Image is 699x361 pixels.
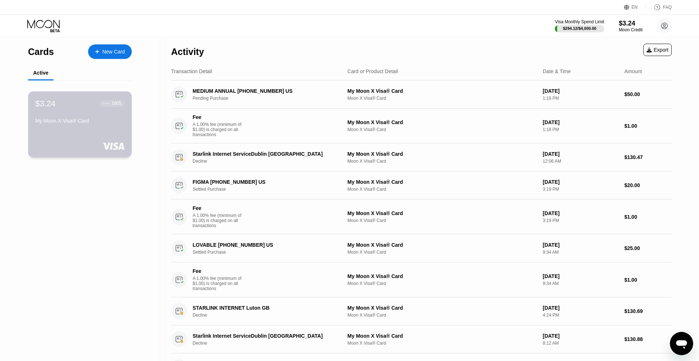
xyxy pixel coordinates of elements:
[543,305,619,311] div: [DATE]
[193,268,244,274] div: Fee
[193,114,244,120] div: Fee
[35,99,56,108] div: $3.24
[347,273,537,279] div: My Moon X Visa® Card
[347,159,537,164] div: Moon X Visa® Card
[193,276,247,291] div: A 1.00% fee (minimum of $1.00) is charged on all transactions
[543,127,619,132] div: 1:18 PM
[171,234,672,262] div: LOVABLE [PHONE_NUMBER] USSettled PurchaseMy Moon X Visa® CardMoon X Visa® Card[DATE]9:34 AM$25.00
[543,159,619,164] div: 12:06 AM
[543,96,619,101] div: 1:18 PM
[171,199,672,234] div: FeeA 1.00% fee (minimum of $1.00) is charged on all transactionsMy Moon X Visa® CardMoon X Visa® ...
[347,187,537,192] div: Moon X Visa® Card
[88,44,132,59] div: New Card
[171,262,672,297] div: FeeA 1.00% fee (minimum of $1.00) is charged on all transactionsMy Moon X Visa® CardMoon X Visa® ...
[193,122,247,137] div: A 1.00% fee (minimum of $1.00) is charged on all transactions
[193,313,346,318] div: Decline
[193,96,346,101] div: Pending Purchase
[543,210,619,216] div: [DATE]
[543,242,619,248] div: [DATE]
[347,341,537,346] div: Moon X Visa® Card
[347,250,537,255] div: Moon X Visa® Card
[193,179,335,185] div: FIGMA [PHONE_NUMBER] US
[624,277,672,283] div: $1.00
[171,47,204,57] div: Activity
[171,80,672,108] div: MEDIUM ANNUAL [PHONE_NUMBER] USPending PurchaseMy Moon X Visa® CardMoon X Visa® Card[DATE]1:18 PM...
[619,27,643,32] div: Moon Credit
[193,205,244,211] div: Fee
[347,127,537,132] div: Moon X Visa® Card
[347,218,537,223] div: Moon X Visa® Card
[102,49,125,55] div: New Card
[543,119,619,125] div: [DATE]
[193,88,335,94] div: MEDIUM ANNUAL [PHONE_NUMBER] US
[193,187,346,192] div: Settled Purchase
[543,179,619,185] div: [DATE]
[555,19,604,32] div: Visa Monthly Spend Limit$294.12/$4,000.00
[347,313,537,318] div: Moon X Visa® Card
[33,70,48,76] div: Active
[193,242,335,248] div: LOVABLE [PHONE_NUMBER] US
[624,68,642,74] div: Amount
[171,325,672,353] div: Starlink Internet ServiceDublin [GEOGRAPHIC_DATA]DeclineMy Moon X Visa® CardMoon X Visa® Card[DAT...
[624,154,672,160] div: $130.47
[103,102,110,104] div: ● ● ● ●
[347,68,398,74] div: Card or Product Detail
[347,305,537,311] div: My Moon X Visa® Card
[624,245,672,251] div: $25.00
[347,333,537,339] div: My Moon X Visa® Card
[171,108,672,143] div: FeeA 1.00% fee (minimum of $1.00) is charged on all transactionsMy Moon X Visa® CardMoon X Visa® ...
[347,242,537,248] div: My Moon X Visa® Card
[643,44,672,56] div: Export
[543,218,619,223] div: 3:19 PM
[670,332,693,355] iframe: Button to launch messaging window
[543,250,619,255] div: 9:34 AM
[171,171,672,199] div: FIGMA [PHONE_NUMBER] USSettled PurchaseMy Moon X Visa® CardMoon X Visa® Card[DATE]3:19 PM$20.00
[663,5,672,10] div: FAQ
[171,297,672,325] div: STARLINK INTERNET Luton GBDeclineMy Moon X Visa® CardMoon X Visa® Card[DATE]4:24 PM$130.69
[347,151,537,157] div: My Moon X Visa® Card
[193,213,247,228] div: A 1.00% fee (minimum of $1.00) is charged on all transactions
[35,118,125,124] div: My Moon X Visa® Card
[347,179,537,185] div: My Moon X Visa® Card
[543,273,619,279] div: [DATE]
[543,187,619,192] div: 3:19 PM
[555,19,604,24] div: Visa Monthly Spend Limit
[193,341,346,346] div: Decline
[619,20,643,27] div: $3.24
[543,313,619,318] div: 4:24 PM
[28,47,54,57] div: Cards
[347,88,537,94] div: My Moon X Visa® Card
[347,210,537,216] div: My Moon X Visa® Card
[624,308,672,314] div: $130.69
[543,88,619,94] div: [DATE]
[647,47,668,53] div: Export
[193,159,346,164] div: Decline
[171,143,672,171] div: Starlink Internet ServiceDublin [GEOGRAPHIC_DATA]DeclineMy Moon X Visa® CardMoon X Visa® Card[DAT...
[624,91,672,97] div: $50.00
[624,214,672,220] div: $1.00
[619,20,643,32] div: $3.24Moon Credit
[563,26,596,31] div: $294.12 / $4,000.00
[193,305,335,311] div: STARLINK INTERNET Luton GB
[193,250,346,255] div: Settled Purchase
[624,182,672,188] div: $20.00
[28,92,131,157] div: $3.24● ● ● ●1605My Moon X Visa® Card
[347,96,537,101] div: Moon X Visa® Card
[543,281,619,286] div: 9:34 AM
[646,4,672,11] div: FAQ
[543,341,619,346] div: 8:12 AM
[624,4,646,11] div: EN
[624,336,672,342] div: $130.88
[111,101,121,106] div: 1605
[543,68,571,74] div: Date & Time
[543,151,619,157] div: [DATE]
[347,119,537,125] div: My Moon X Visa® Card
[624,123,672,129] div: $1.00
[543,333,619,339] div: [DATE]
[193,333,335,339] div: Starlink Internet ServiceDublin [GEOGRAPHIC_DATA]
[171,68,212,74] div: Transaction Detail
[347,281,537,286] div: Moon X Visa® Card
[632,5,638,10] div: EN
[193,151,335,157] div: Starlink Internet ServiceDublin [GEOGRAPHIC_DATA]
